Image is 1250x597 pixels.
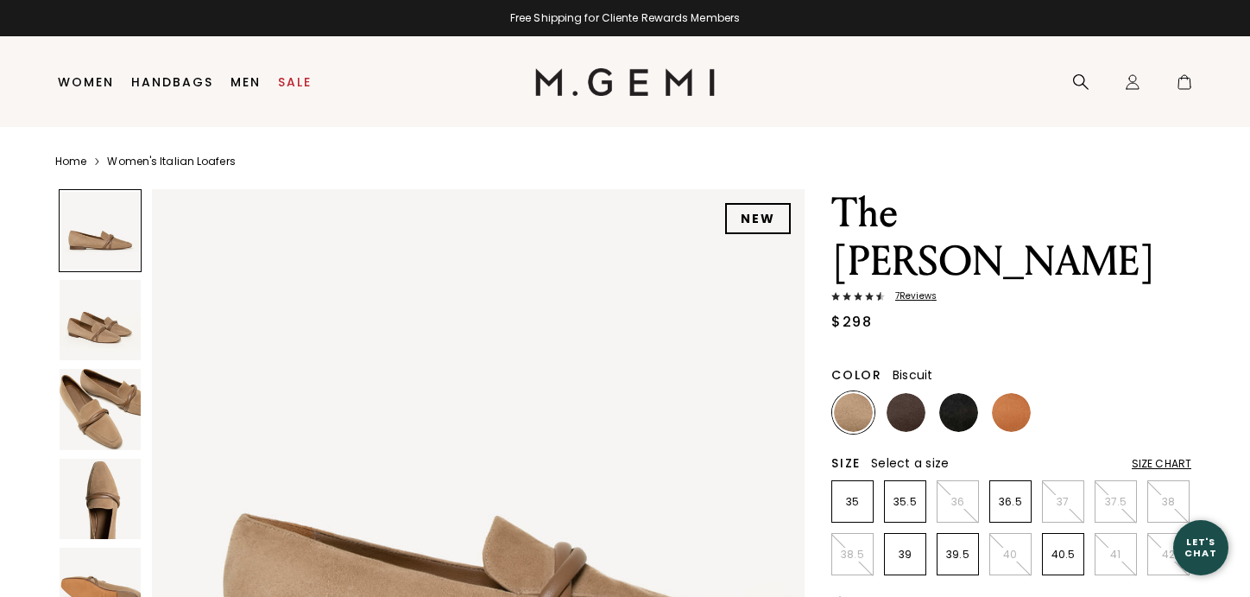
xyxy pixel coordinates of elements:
[1148,495,1189,509] p: 38
[832,548,873,562] p: 38.5
[834,393,873,432] img: Biscuit
[278,75,312,89] a: Sale
[992,393,1031,432] img: Cinnamon
[1095,495,1136,509] p: 37.5
[55,155,86,168] a: Home
[1043,495,1083,509] p: 37
[831,368,882,382] h2: Color
[887,393,925,432] img: Chocolate
[60,280,141,361] img: The Brenda
[1132,457,1191,471] div: Size Chart
[535,68,716,96] img: M.Gemi
[1148,548,1189,562] p: 42
[939,393,978,432] img: Black
[885,548,925,562] p: 39
[831,312,872,333] div: $298
[1043,548,1083,562] p: 40.5
[831,291,1191,305] a: 7Reviews
[937,548,978,562] p: 39.5
[990,548,1031,562] p: 40
[885,291,937,302] span: 7 Review s
[831,189,1191,286] h1: The [PERSON_NAME]
[107,155,235,168] a: Women's Italian Loafers
[885,495,925,509] p: 35.5
[725,203,791,234] div: NEW
[131,75,213,89] a: Handbags
[230,75,261,89] a: Men
[1173,537,1228,558] div: Let's Chat
[871,454,949,472] span: Select a size
[831,456,861,470] h2: Size
[58,75,114,89] a: Women
[60,369,141,450] img: The Brenda
[1095,548,1136,562] p: 41
[832,495,873,509] p: 35
[937,495,978,509] p: 36
[60,459,141,540] img: The Brenda
[990,495,1031,509] p: 36.5
[893,366,933,384] span: Biscuit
